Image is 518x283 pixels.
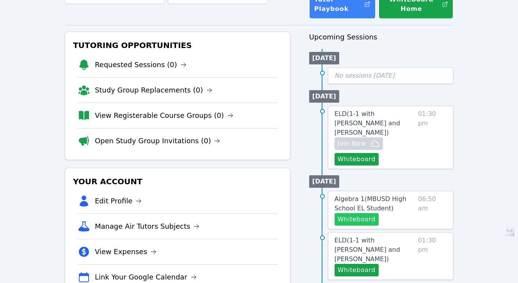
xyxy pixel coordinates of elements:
span: 06:50 am [418,194,447,226]
h3: Tutoring Opportunities [71,38,284,52]
li: [DATE] [309,175,339,188]
a: Manage Air Tutors Subjects [95,221,200,232]
button: Whiteboard [335,213,379,226]
a: ELD(1-1 with [PERSON_NAME] and [PERSON_NAME]) [335,109,415,137]
h3: Upcoming Sessions [309,32,453,43]
span: ELD ( 1-1 with [PERSON_NAME] and [PERSON_NAME] ) [335,110,400,136]
a: Algebra 1(MBUSD High School EL Student) [335,194,415,213]
a: Requested Sessions (0) [95,59,187,70]
span: Algebra 1 ( MBUSD High School EL Student ) [335,195,406,212]
span: No sessions [DATE] [335,72,395,79]
li: [DATE] [309,90,339,103]
a: View Registerable Course Groups (0) [95,110,233,121]
button: Whiteboard [335,153,379,166]
button: Whiteboard [335,264,379,276]
a: Edit Profile [95,196,142,206]
li: [DATE] [309,52,339,64]
h3: Your Account [71,174,284,189]
span: 01:30 pm [418,109,447,166]
span: ELD ( 1-1 with [PERSON_NAME] and [PERSON_NAME] ) [335,237,400,263]
a: View Expenses [95,246,157,257]
a: Link Your Google Calendar [95,272,197,283]
span: Join Now [338,139,366,148]
span: 01:30 pm [418,236,447,276]
a: ELD(1-1 with [PERSON_NAME] and [PERSON_NAME]) [335,236,415,264]
button: Join Now [335,137,383,150]
a: Open Study Group Invitations (0) [95,135,221,146]
a: Study Group Replacements (0) [95,85,212,96]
